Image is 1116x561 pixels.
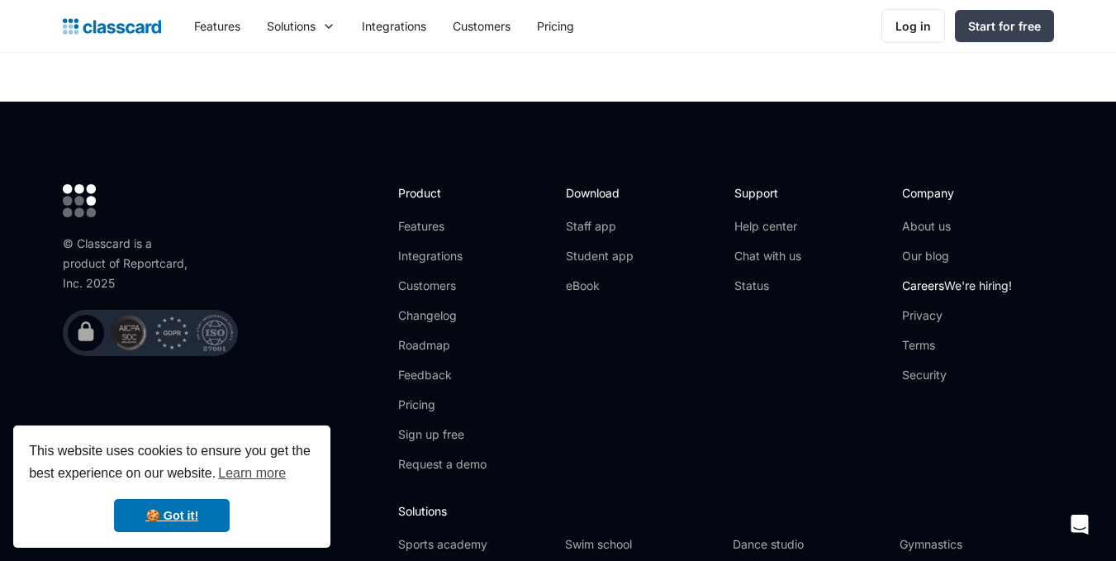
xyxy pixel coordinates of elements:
a: Features [398,218,487,235]
h2: Download [566,184,634,202]
h2: Support [734,184,801,202]
a: Terms [902,337,1012,354]
div: Start for free [968,17,1041,35]
a: Feedback [398,367,487,383]
div: cookieconsent [13,426,330,548]
div: Open Intercom Messenger [1060,505,1099,544]
a: Staff app [566,218,634,235]
a: Privacy [902,307,1012,324]
a: Our blog [902,248,1012,264]
div: Solutions [267,17,316,35]
a: Chat with us [734,248,801,264]
a: Status [734,278,801,294]
a: dismiss cookie message [114,499,230,532]
a: Pricing [398,397,487,413]
a: Security [902,367,1012,383]
a: Customers [439,7,524,45]
h2: Solutions [398,502,1053,520]
a: About us [902,218,1012,235]
a: Changelog [398,307,487,324]
a: Roadmap [398,337,487,354]
a: Request a demo [398,456,487,473]
a: Log in [881,9,945,43]
a: Sports academy [398,536,552,553]
a: Integrations [398,248,487,264]
a: home [63,15,161,38]
h2: Product [398,184,487,202]
a: Pricing [524,7,587,45]
h2: Company [902,184,1012,202]
div: © Classcard is a product of Reportcard, Inc. 2025 [63,234,195,293]
a: Student app [566,248,634,264]
a: Gymnastics [900,536,1053,553]
a: Integrations [349,7,439,45]
a: CareersWe're hiring! [902,278,1012,294]
a: learn more about cookies [216,461,288,486]
a: Swim school [565,536,719,553]
a: Help center [734,218,801,235]
a: eBook [566,278,634,294]
span: We're hiring! [944,278,1012,292]
span: This website uses cookies to ensure you get the best experience on our website. [29,441,315,486]
a: Dance studio [733,536,886,553]
div: Log in [895,17,931,35]
a: Start for free [955,10,1054,42]
a: Features [181,7,254,45]
a: Customers [398,278,487,294]
div: Solutions [254,7,349,45]
a: Sign up free [398,426,487,443]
